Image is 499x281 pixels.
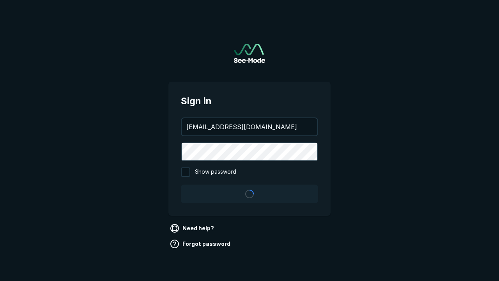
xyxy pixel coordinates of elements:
span: Sign in [181,94,318,108]
img: See-Mode Logo [234,44,265,63]
a: Forgot password [168,238,234,250]
a: Go to sign in [234,44,265,63]
a: Need help? [168,222,217,235]
span: Show password [195,167,236,177]
input: your@email.com [182,118,317,135]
